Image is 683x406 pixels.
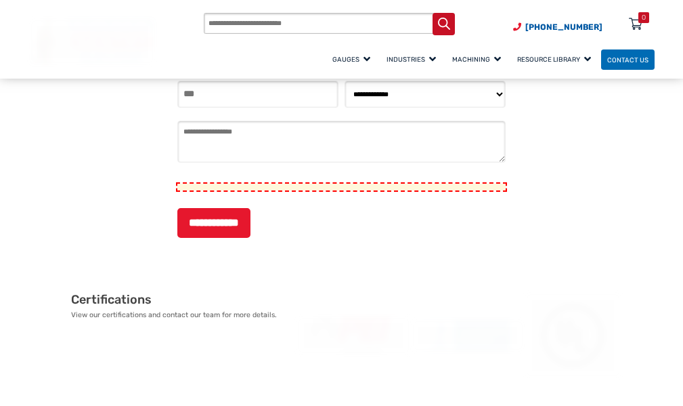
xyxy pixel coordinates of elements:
span: Contact Us [607,56,648,63]
a: Resource Library [511,47,601,71]
img: Krueger Sentry Gauge [29,18,155,65]
div: 0 [642,12,646,23]
p: View our certifications and contact our team for more details. [71,310,296,321]
img: Underwriters Laboratories [525,292,621,378]
a: Phone Number (920) 434-8860 [513,21,602,33]
img: BBB [411,319,525,352]
span: [PHONE_NUMBER] [525,22,602,32]
span: Industries [387,56,436,63]
span: Gauges [332,56,370,63]
a: Industries [380,47,446,71]
a: Gauges [326,47,380,71]
a: Contact Us [601,49,655,70]
span: Resource Library [517,56,591,63]
h2: Certifications [71,292,296,308]
span: Machining [452,56,501,63]
img: PEI Member [296,316,411,355]
a: Machining [446,47,511,71]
